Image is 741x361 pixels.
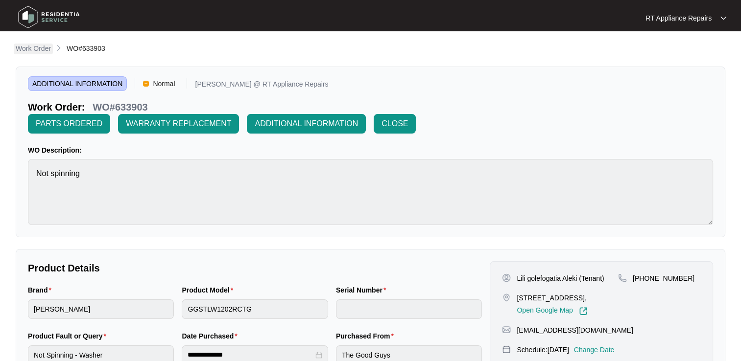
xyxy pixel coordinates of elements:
label: Product Fault or Query [28,331,110,341]
p: Product Details [28,261,482,275]
button: WARRANTY REPLACEMENT [118,114,239,134]
img: map-pin [502,345,511,354]
textarea: Not spinning [28,159,713,225]
a: Work Order [14,44,53,54]
label: Purchased From [336,331,398,341]
p: Work Order [16,44,51,53]
img: map-pin [502,293,511,302]
img: Link-External [579,307,588,316]
span: PARTS ORDERED [36,118,102,130]
img: chevron-right [55,44,63,52]
label: Serial Number [336,285,390,295]
span: WO#633903 [67,45,105,52]
p: Work Order: [28,100,85,114]
label: Product Model [182,285,237,295]
img: dropdown arrow [720,16,726,21]
p: [STREET_ADDRESS], [517,293,587,303]
a: Open Google Map [517,307,587,316]
label: Brand [28,285,55,295]
p: [PERSON_NAME] @ RT Appliance Repairs [195,81,328,91]
span: ADDITIONAL INFORMATION [255,118,358,130]
p: WO Description: [28,145,713,155]
input: Brand [28,299,174,319]
img: map-pin [618,273,627,282]
button: CLOSE [374,114,416,134]
span: Normal [149,76,179,91]
img: Vercel Logo [143,81,149,87]
label: Date Purchased [182,331,241,341]
input: Serial Number [336,299,482,319]
button: ADDITIONAL INFORMATION [247,114,366,134]
p: [PHONE_NUMBER] [633,273,694,283]
span: ADDITIONAL INFORMATION [28,76,127,91]
img: user-pin [502,273,511,282]
img: map-pin [502,325,511,334]
input: Date Purchased [188,350,313,360]
input: Product Model [182,299,328,319]
p: [EMAIL_ADDRESS][DOMAIN_NAME] [517,325,633,335]
img: residentia service logo [15,2,83,32]
span: WARRANTY REPLACEMENT [126,118,231,130]
p: Change Date [574,345,615,355]
p: Schedule: [DATE] [517,345,569,355]
p: WO#633903 [93,100,147,114]
span: CLOSE [382,118,408,130]
p: RT Appliance Repairs [645,13,712,23]
p: Lili golefogatia Aleki (Tenant) [517,273,604,283]
button: PARTS ORDERED [28,114,110,134]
